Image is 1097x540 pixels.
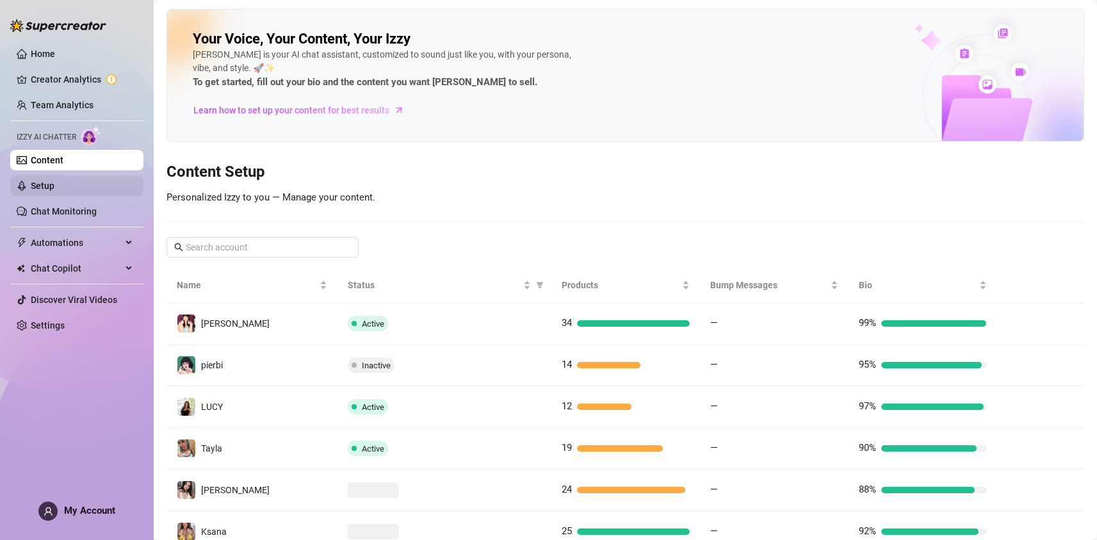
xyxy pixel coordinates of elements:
[193,76,537,88] strong: To get started, fill out your bio and the content you want [PERSON_NAME] to sell.
[710,400,718,412] span: —
[859,359,876,370] span: 95%
[31,155,63,165] a: Content
[201,443,222,454] span: Tayla
[562,317,572,329] span: 34
[44,507,53,516] span: user
[201,527,227,537] span: Ksana
[17,131,76,143] span: Izzy AI Chatter
[177,439,195,457] img: Tayla
[348,278,521,292] span: Status
[710,442,718,454] span: —
[362,361,391,370] span: Inactive
[562,400,572,412] span: 12
[31,69,133,90] a: Creator Analytics exclamation-circle
[710,484,718,495] span: —
[393,104,405,117] span: arrow-right
[193,30,410,48] h2: Your Voice, Your Content, Your Izzy
[31,295,117,305] a: Discover Viral Videos
[201,360,223,370] span: pierbi
[551,268,700,303] th: Products
[337,268,551,303] th: Status
[700,268,849,303] th: Bump Messages
[17,264,25,273] img: Chat Copilot
[81,126,101,145] img: AI Chatter
[31,320,65,331] a: Settings
[167,162,1084,183] h3: Content Setup
[31,181,54,191] a: Setup
[859,525,876,537] span: 92%
[31,258,122,279] span: Chat Copilot
[193,103,389,117] span: Learn how to set up your content for best results
[64,505,115,516] span: My Account
[31,206,97,217] a: Chat Monitoring
[859,442,876,454] span: 90%
[859,484,876,495] span: 88%
[710,278,828,292] span: Bump Messages
[177,315,195,332] img: Melissa
[174,243,183,252] span: search
[849,268,997,303] th: Bio
[533,275,546,295] span: filter
[31,49,55,59] a: Home
[562,359,572,370] span: 14
[167,192,375,203] span: Personalized Izzy to you — Manage your content.
[710,359,718,370] span: —
[562,278,679,292] span: Products
[362,402,384,412] span: Active
[177,356,195,374] img: pierbi
[201,318,270,329] span: [PERSON_NAME]
[710,317,718,329] span: —
[31,100,93,110] a: Team Analytics
[201,485,270,495] span: [PERSON_NAME]
[562,442,572,454] span: 19
[536,281,544,289] span: filter
[17,238,27,248] span: thunderbolt
[562,525,572,537] span: 25
[186,240,341,254] input: Search account
[193,100,414,120] a: Learn how to set up your content for best results
[562,484,572,495] span: 24
[362,444,384,454] span: Active
[362,319,384,329] span: Active
[177,481,195,499] img: Jess
[167,268,337,303] th: Name
[885,10,1084,141] img: ai-chatter-content-library-cLFOSyPT.png
[710,525,718,537] span: —
[177,278,317,292] span: Name
[193,48,577,90] div: [PERSON_NAME] is your AI chat assistant, customized to sound just like you, with your persona, vi...
[31,233,122,253] span: Automations
[859,317,876,329] span: 99%
[859,400,876,412] span: 97%
[859,278,977,292] span: Bio
[201,402,223,412] span: LUCY️‍️
[10,19,106,32] img: logo-BBDzfeDw.svg
[177,398,195,416] img: LUCY️‍️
